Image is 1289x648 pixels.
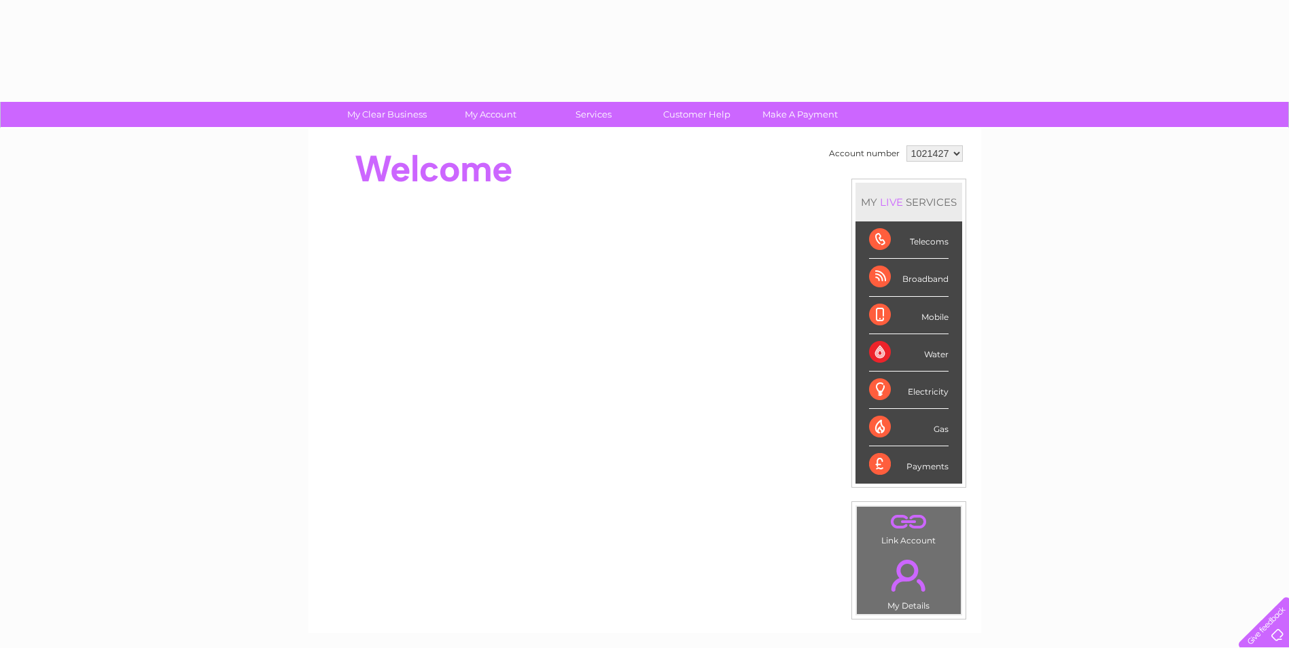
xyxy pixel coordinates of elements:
div: LIVE [877,196,906,209]
div: Payments [869,446,949,483]
a: Make A Payment [744,102,856,127]
div: Broadband [869,259,949,296]
div: Mobile [869,297,949,334]
div: Electricity [869,372,949,409]
div: Telecoms [869,221,949,259]
td: Account number [826,142,903,165]
td: Link Account [856,506,961,549]
a: Services [537,102,650,127]
td: My Details [856,548,961,615]
div: Water [869,334,949,372]
a: Customer Help [641,102,753,127]
div: Gas [869,409,949,446]
div: MY SERVICES [855,183,962,221]
a: My Clear Business [331,102,443,127]
a: . [860,552,957,599]
a: My Account [434,102,546,127]
a: . [860,510,957,534]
